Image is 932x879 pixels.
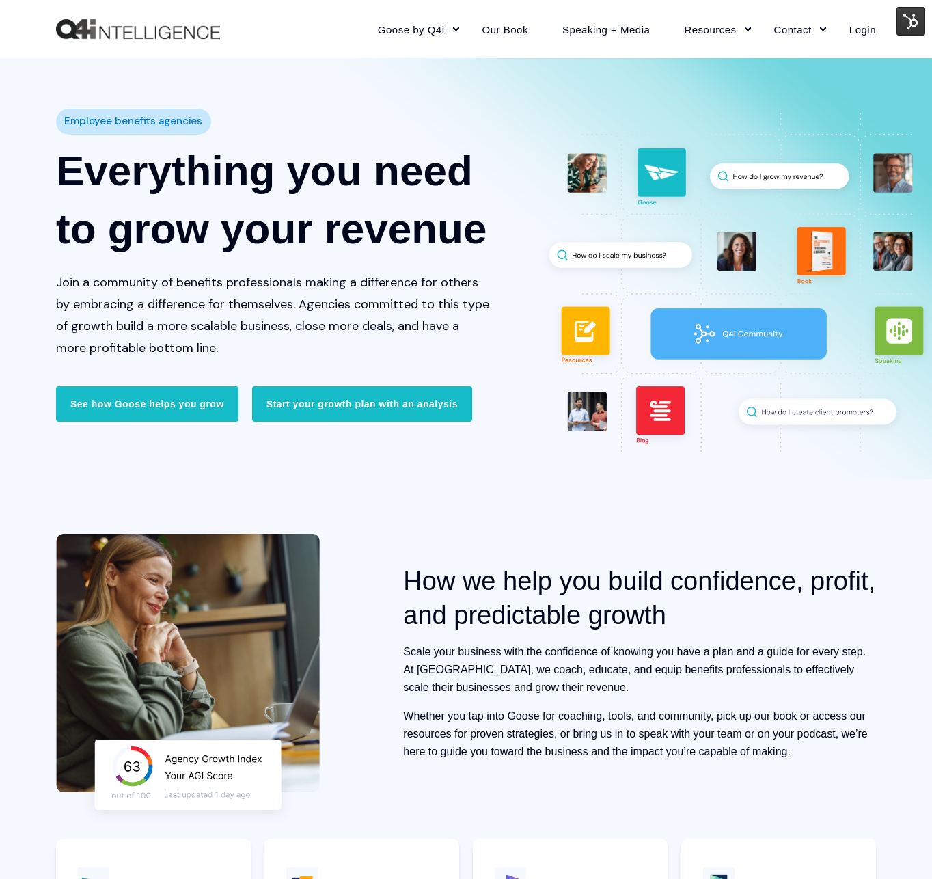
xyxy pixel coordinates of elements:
span: Employee benefits agencies [64,111,202,131]
img: Q4intelligence, LLC logo [56,19,220,40]
p: Whether you tap into Goose for coaching, tools, and community, pick up our book or access our res... [403,707,876,761]
img: HubSpot Tools Menu Toggle [896,7,925,36]
h1: Everything you need to grow your revenue [56,141,491,258]
h2: How we help you build confidence, profit, and predictable growth [403,564,876,632]
a: Back to Home [56,19,220,40]
a: Start your growth plan with an analysis [252,386,472,422]
p: Scale your business with the confidence of knowing you have a plan and a guide for every step. At... [403,643,876,697]
p: Join a community of benefits professionals making a difference for others by embracing a differen... [56,271,491,359]
img: Woman smiling looking at her laptop with a floating graphic displaying Agency Growth Index results [56,534,320,825]
a: See how Goose helps you grow [56,386,238,422]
